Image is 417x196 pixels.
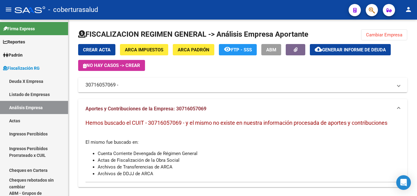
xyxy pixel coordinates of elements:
[85,106,206,112] span: Aportes y Contribuciones de la Empresa: 30716057069
[405,6,412,13] mat-icon: person
[48,3,98,17] span: - coberturasalud
[219,44,257,55] button: FTP - SSS
[78,78,407,92] mat-expansion-panel-header: 30716057069 -
[98,150,400,157] li: Cuenta Corriente Devengada de Régimen General
[3,52,23,58] span: Padrón
[3,25,35,32] span: Firma Express
[78,44,115,55] button: Crear Acta
[125,47,163,53] span: ARCA Impuestos
[78,99,407,119] mat-expansion-panel-header: Aportes y Contribuciones de la Empresa: 30716057069
[78,29,308,39] h1: FISCALIZACION REGIMEN GENERAL -> Análisis Empresa Aportante
[3,65,40,72] span: Fiscalización RG
[85,119,400,177] div: El mismo fue buscado en:
[120,44,168,55] button: ARCA Impuestos
[310,44,391,55] button: Generar informe de deuda
[3,39,25,45] span: Reportes
[178,47,209,53] span: ARCA Padrón
[5,6,12,13] mat-icon: menu
[98,170,400,177] li: Archivos de DDJJ de ARCA
[173,44,214,55] button: ARCA Padrón
[261,44,281,55] button: ABM
[361,29,407,40] button: Cambiar Empresa
[85,120,387,126] span: Hemos buscado el CUIT - 30716057069 - y el mismo no existe en nuestra información procesada de ap...
[98,164,400,170] li: Archivos de Transferencias de ARCA
[396,175,411,190] div: Open Intercom Messenger
[266,47,276,53] span: ABM
[83,47,111,53] span: Crear Acta
[224,46,231,53] mat-icon: remove_red_eye
[85,82,393,88] mat-panel-title: 30716057069 -
[366,32,402,38] span: Cambiar Empresa
[78,60,145,71] button: No hay casos -> Crear
[231,47,252,53] span: FTP - SSS
[315,46,322,53] mat-icon: cloud_download
[78,119,407,187] div: Aportes y Contribuciones de la Empresa: 30716057069
[322,47,386,53] span: Generar informe de deuda
[98,157,400,164] li: Actas de Fiscalización de la Obra Social
[83,63,140,68] span: No hay casos -> Crear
